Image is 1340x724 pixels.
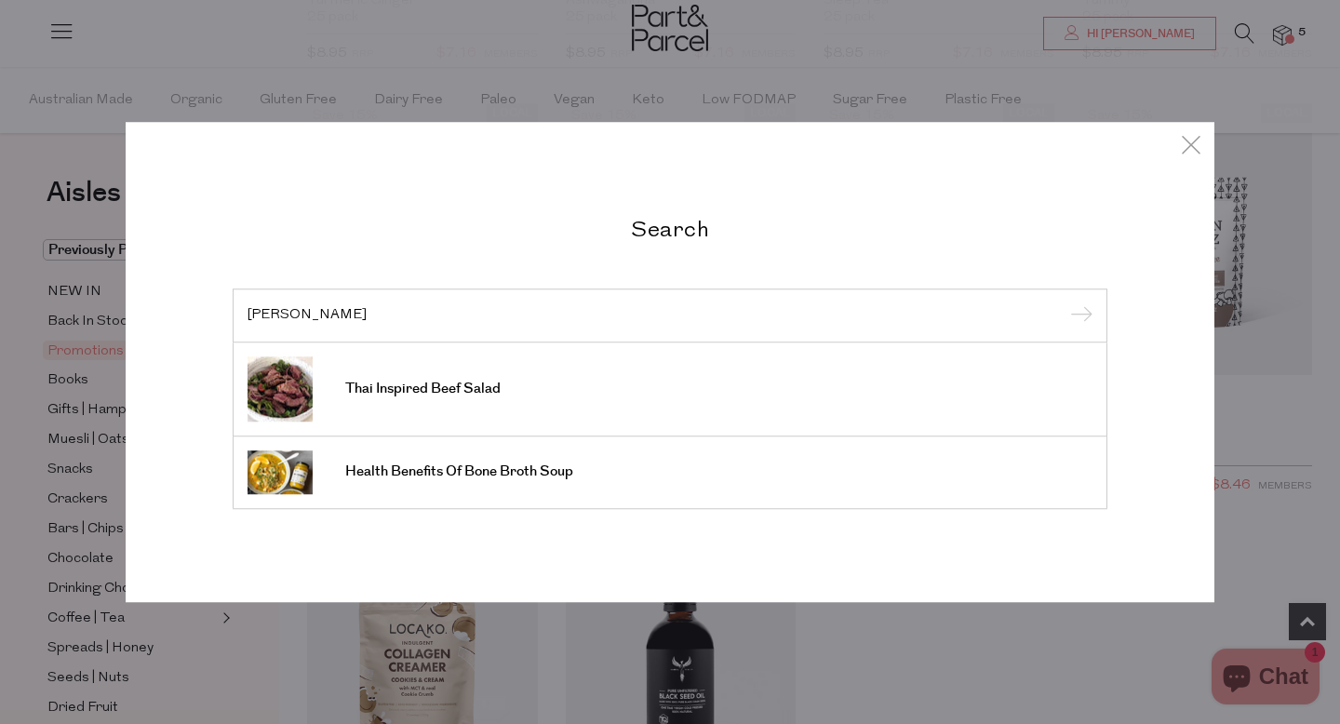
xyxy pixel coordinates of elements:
a: Health Benefits Of Bone Broth Soup [248,450,1092,494]
img: Thai Inspired Beef Salad [248,356,313,422]
span: Health Benefits Of Bone Broth Soup [345,463,573,482]
input: Search [248,308,1092,322]
a: Thai Inspired Beef Salad [248,356,1092,422]
span: Thai Inspired Beef Salad [345,380,501,398]
h2: Search [233,215,1107,242]
img: Health Benefits Of Bone Broth Soup [248,450,313,494]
